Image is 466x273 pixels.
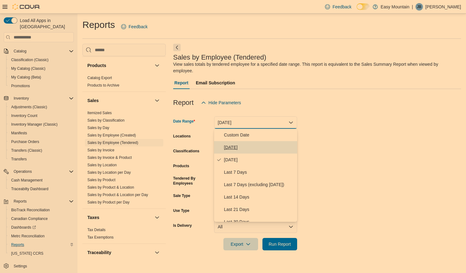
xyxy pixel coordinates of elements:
[11,105,47,110] span: Adjustments (Classic)
[9,129,29,137] a: Manifests
[6,155,76,163] button: Transfers
[9,103,74,111] span: Adjustments (Classic)
[11,216,48,221] span: Canadian Compliance
[9,185,74,193] span: Traceabilty Dashboard
[224,193,295,201] span: Last 14 Days
[87,97,99,104] h3: Sales
[153,214,161,221] button: Taxes
[87,140,138,145] span: Sales by Employee (Tendered)
[224,156,295,163] span: [DATE]
[6,137,76,146] button: Purchase Orders
[11,122,58,127] span: Inventory Manager (Classic)
[332,4,351,10] span: Feedback
[87,126,109,130] a: Sales by Day
[11,57,49,62] span: Classification (Classic)
[14,169,32,174] span: Operations
[214,116,297,129] button: [DATE]
[9,65,74,72] span: My Catalog (Classic)
[14,264,27,269] span: Settings
[173,134,191,139] label: Locations
[9,155,74,163] span: Transfers
[6,240,76,249] button: Reports
[357,3,370,10] input: Dark Mode
[9,224,74,231] span: Dashboards
[9,215,50,222] a: Canadian Compliance
[87,193,148,197] a: Sales by Product & Location per Day
[14,96,29,101] span: Inventory
[9,82,74,90] span: Promotions
[6,129,76,137] button: Manifests
[9,185,51,193] a: Traceabilty Dashboard
[87,200,130,205] span: Sales by Product per Day
[1,94,76,103] button: Inventory
[224,218,295,226] span: Last 30 Days
[87,185,134,190] a: Sales by Product & Location
[11,208,50,213] span: BioTrack Reconciliation
[87,76,112,80] a: Catalog Export
[9,232,74,240] span: Metrc Reconciliation
[11,75,41,80] span: My Catalog (Beta)
[6,206,76,214] button: BioTrack Reconciliation
[11,131,27,136] span: Manifests
[9,121,74,128] span: Inventory Manager (Classic)
[6,185,76,193] button: Traceabilty Dashboard
[173,149,200,154] label: Classifications
[224,131,295,139] span: Custom Date
[9,206,74,214] span: BioTrack Reconciliation
[262,238,297,250] button: Run Report
[6,64,76,73] button: My Catalog (Classic)
[173,176,212,186] label: Tendered By Employees
[87,163,117,167] a: Sales by Location
[9,138,42,145] a: Purchase Orders
[87,227,106,232] span: Tax Details
[12,4,40,10] img: Cova
[9,250,46,257] a: [US_STATE] CCRS
[11,113,37,118] span: Inventory Count
[87,155,132,160] a: Sales by Invoice & Product
[214,129,297,222] div: Select listbox
[6,249,76,258] button: [US_STATE] CCRS
[82,109,166,208] div: Sales
[11,225,36,230] span: Dashboards
[9,241,27,248] a: Reports
[9,56,51,64] a: Classification (Classic)
[9,215,74,222] span: Canadian Compliance
[412,3,413,11] p: |
[11,95,31,102] button: Inventory
[11,234,45,239] span: Metrc Reconciliation
[381,3,410,11] p: Easy Mountain
[173,119,195,124] label: Date Range
[173,99,194,106] h3: Report
[11,83,30,88] span: Promotions
[87,148,114,152] a: Sales by Invoice
[9,138,74,145] span: Purchase Orders
[6,56,76,64] button: Classification (Classic)
[1,167,76,176] button: Operations
[9,74,44,81] a: My Catalog (Beta)
[87,133,136,137] a: Sales by Employee (Created)
[224,181,295,188] span: Last 7 Days (excluding [DATE])
[6,73,76,82] button: My Catalog (Beta)
[209,100,241,106] span: Hide Parameters
[196,77,235,89] span: Email Subscription
[11,47,29,55] button: Catalog
[87,62,152,69] button: Products
[9,112,74,119] span: Inventory Count
[11,95,74,102] span: Inventory
[119,20,150,33] a: Feedback
[6,120,76,129] button: Inventory Manager (Classic)
[9,147,74,154] span: Transfers (Classic)
[11,198,29,205] button: Reports
[87,200,130,204] a: Sales by Product per Day
[1,47,76,56] button: Catalog
[9,74,74,81] span: My Catalog (Beta)
[87,228,106,232] a: Tax Details
[1,262,76,271] button: Settings
[9,121,60,128] a: Inventory Manager (Classic)
[9,82,33,90] a: Promotions
[11,47,74,55] span: Catalog
[173,163,189,168] label: Products
[14,49,26,54] span: Catalog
